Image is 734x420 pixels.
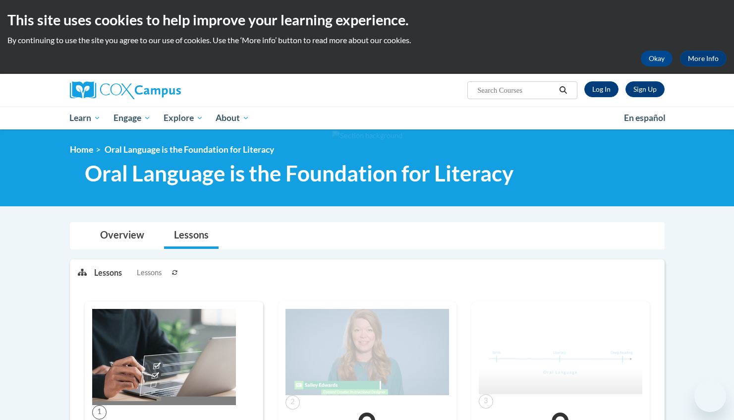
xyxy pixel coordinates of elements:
[70,81,258,99] a: Cox Campus
[7,35,727,46] p: By continuing to use the site you agree to our use of cookies. Use the ‘More info’ button to read...
[680,51,727,66] a: More Info
[618,108,672,128] a: En español
[55,107,679,129] div: Main menu
[556,84,570,96] button: Search
[332,130,402,141] img: Section background
[209,107,256,129] a: About
[63,107,108,129] a: Learn
[94,267,122,278] p: Lessons
[625,81,665,97] a: Register
[105,144,274,155] span: Oral Language is the Foundation for Literacy
[69,112,101,124] span: Learn
[584,81,619,97] a: Log In
[7,10,727,30] h2: This site uses cookies to help improve your learning experience.
[164,112,203,124] span: Explore
[476,84,556,96] input: Search Courses
[70,144,93,155] a: Home
[694,380,726,412] iframe: Button to launch messaging window
[624,113,666,123] span: En español
[92,309,236,405] img: Course Image
[285,395,300,410] span: 2
[90,223,154,249] a: Overview
[70,81,181,99] img: Cox Campus
[479,309,642,394] img: Course Image
[641,51,673,66] button: Okay
[137,267,162,278] span: Lessons
[113,112,151,124] span: Engage
[479,394,493,409] span: 3
[164,223,219,249] a: Lessons
[216,112,249,124] span: About
[157,107,210,129] a: Explore
[85,160,513,186] span: Oral Language is the Foundation for Literacy
[107,107,157,129] a: Engage
[285,309,449,395] img: Course Image
[92,405,107,420] span: 1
